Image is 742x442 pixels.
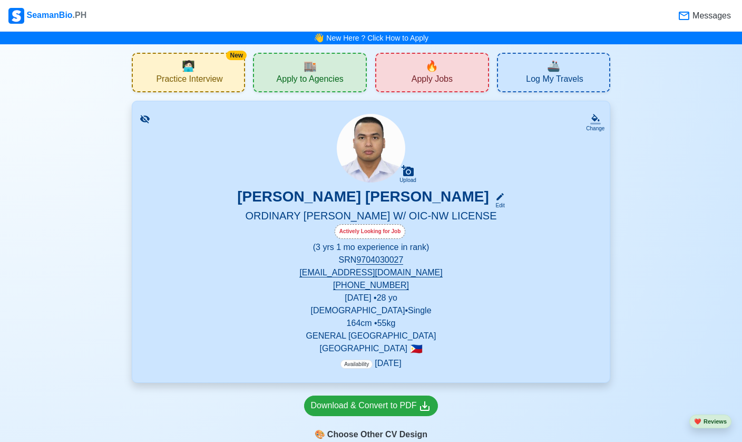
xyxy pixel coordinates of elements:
span: Apply to Agencies [277,74,344,87]
p: [DATE] [340,357,401,370]
span: 🇵🇭 [410,344,423,354]
p: GENERAL [GEOGRAPHIC_DATA] [145,330,598,342]
span: Messages [690,9,731,22]
p: (3 yrs 1 mo experience in rank) [145,241,598,254]
span: agencies [304,58,317,74]
p: [DEMOGRAPHIC_DATA] • Single [145,304,598,317]
p: [GEOGRAPHIC_DATA] [145,342,598,355]
button: heartReviews [689,415,731,429]
a: Download & Convert to PDF [304,396,438,416]
p: [DATE] • 28 yo [145,292,598,304]
div: Download & Convert to PDF [311,399,432,412]
div: Change [586,124,604,132]
span: interview [182,58,195,74]
div: SeamanBio [8,8,86,24]
img: Logo [8,8,24,24]
span: bell [312,31,325,45]
a: New Here ? Click How to Apply [326,34,428,42]
span: Practice Interview [156,74,222,87]
div: Edit [491,201,505,209]
span: Availability [340,360,373,369]
h3: [PERSON_NAME] [PERSON_NAME] [237,188,489,209]
p: SRN [145,254,598,266]
div: New [226,51,247,60]
span: travel [547,58,560,74]
span: .PH [73,11,87,20]
p: 164 cm • 55 kg [145,317,598,330]
div: Actively Looking for Job [335,224,406,239]
h5: ORDINARY [PERSON_NAME] W/ OIC-NW LICENSE [145,209,598,224]
span: new [425,58,438,74]
span: heart [694,418,701,425]
span: Apply Jobs [412,74,453,87]
span: paint [315,428,325,441]
div: Upload [399,177,416,184]
span: Log My Travels [526,74,583,87]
